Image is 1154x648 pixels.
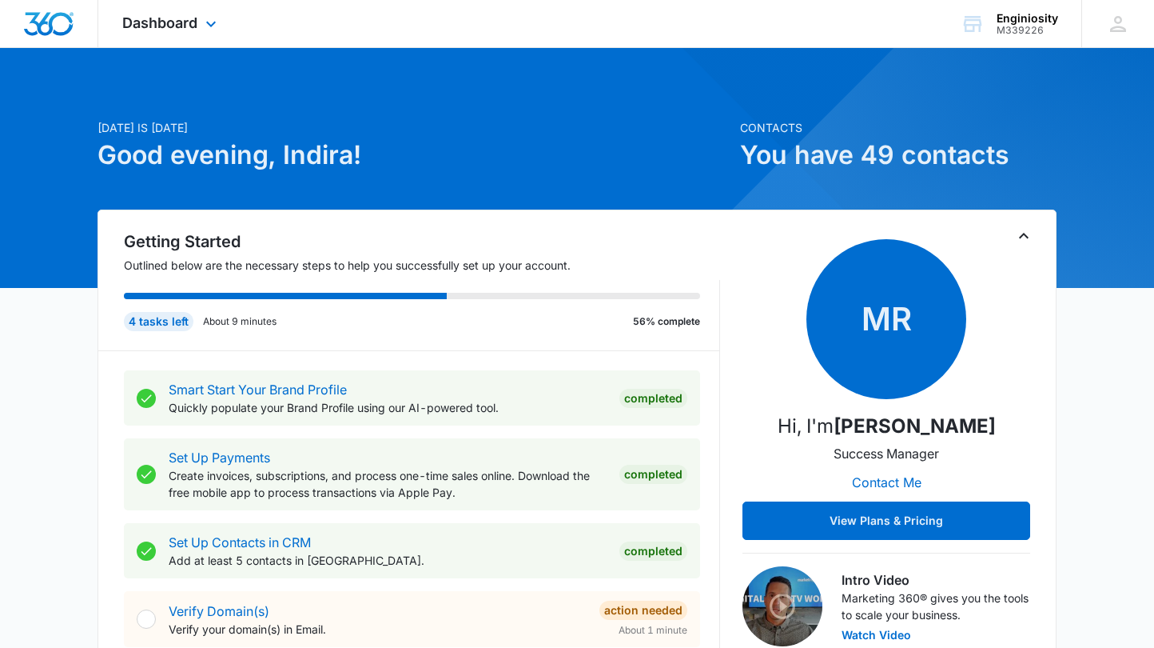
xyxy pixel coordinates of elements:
[742,566,822,646] img: Intro Video
[97,136,730,174] h1: Good evening, Indira!
[619,389,687,408] div: Completed
[619,542,687,561] div: Completed
[740,119,1057,136] p: Contacts
[740,136,1057,174] h1: You have 49 contacts
[169,450,270,466] a: Set Up Payments
[997,12,1058,25] div: account name
[619,623,687,638] span: About 1 minute
[124,257,720,274] p: Outlined below are the necessary steps to help you successfully set up your account.
[599,601,687,620] div: Action Needed
[806,239,966,399] span: MR
[842,590,1030,623] p: Marketing 360® gives you the tools to scale your business.
[842,630,911,641] button: Watch Video
[97,119,730,136] p: [DATE] is [DATE]
[124,312,193,331] div: 4 tasks left
[834,414,996,438] strong: [PERSON_NAME]
[778,412,996,441] p: Hi, I'm
[169,552,607,569] p: Add at least 5 contacts in [GEOGRAPHIC_DATA].
[169,534,311,550] a: Set Up Contacts in CRM
[169,621,587,638] p: Verify your domain(s) in Email.
[742,502,1030,540] button: View Plans & Pricing
[124,230,720,254] h2: Getting Started
[836,463,937,502] button: Contact Me
[169,467,607,501] p: Create invoices, subscriptions, and process one-time sales online. Download the free mobile app t...
[169,382,347,398] a: Smart Start Your Brand Profile
[842,570,1030,590] h3: Intro Video
[122,14,197,31] span: Dashboard
[203,314,277,329] p: About 9 minutes
[169,399,607,416] p: Quickly populate your Brand Profile using our AI-powered tool.
[1014,226,1033,246] button: Toggle Collapse
[834,444,939,463] p: Success Manager
[997,25,1058,36] div: account id
[169,603,269,619] a: Verify Domain(s)
[633,314,700,329] p: 56% complete
[619,465,687,484] div: Completed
